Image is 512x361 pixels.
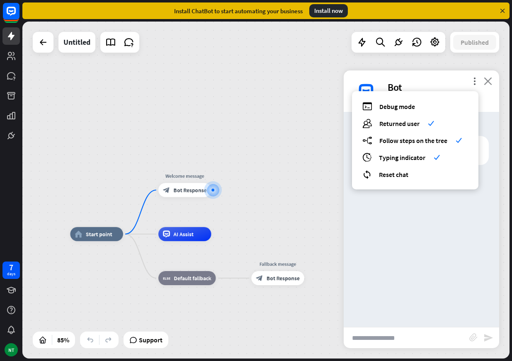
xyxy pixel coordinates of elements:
[362,136,372,145] i: builder_tree
[173,230,193,237] span: AI Assist
[163,275,170,282] i: block_fallback
[434,154,440,160] i: check
[86,230,112,237] span: Start point
[362,170,372,179] i: reset_chat
[5,343,18,356] div: NT
[75,230,82,237] i: home_2
[174,275,211,282] span: Default fallback
[7,3,32,28] button: Open LiveChat chat widget
[456,137,462,143] i: check
[388,81,489,94] div: Bot
[55,333,72,346] div: 85%
[256,275,263,282] i: block_bot_response
[469,333,478,342] i: block_attachment
[63,32,90,53] div: Untitled
[379,119,420,128] span: Returned user
[9,264,13,271] div: 7
[174,7,303,15] div: Install ChatBot to start automating your business
[483,333,493,343] i: send
[362,119,372,128] i: users
[453,35,496,50] button: Published
[471,77,478,85] i: more_vert
[379,153,425,162] span: Typing indicator
[139,333,163,346] span: Support
[2,262,20,279] a: 7 days
[246,261,310,268] div: Fallback message
[153,172,216,179] div: Welcome message
[362,153,372,162] i: archives
[379,170,408,179] span: Reset chat
[379,102,415,111] span: Debug mode
[7,271,15,277] div: days
[163,187,170,194] i: block_bot_response
[379,136,447,145] span: Follow steps on the tree
[309,4,348,17] div: Install now
[362,102,372,111] i: debug
[428,120,434,126] i: check
[173,187,206,194] span: Bot Response
[484,77,492,85] i: close
[267,275,300,282] span: Bot Response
